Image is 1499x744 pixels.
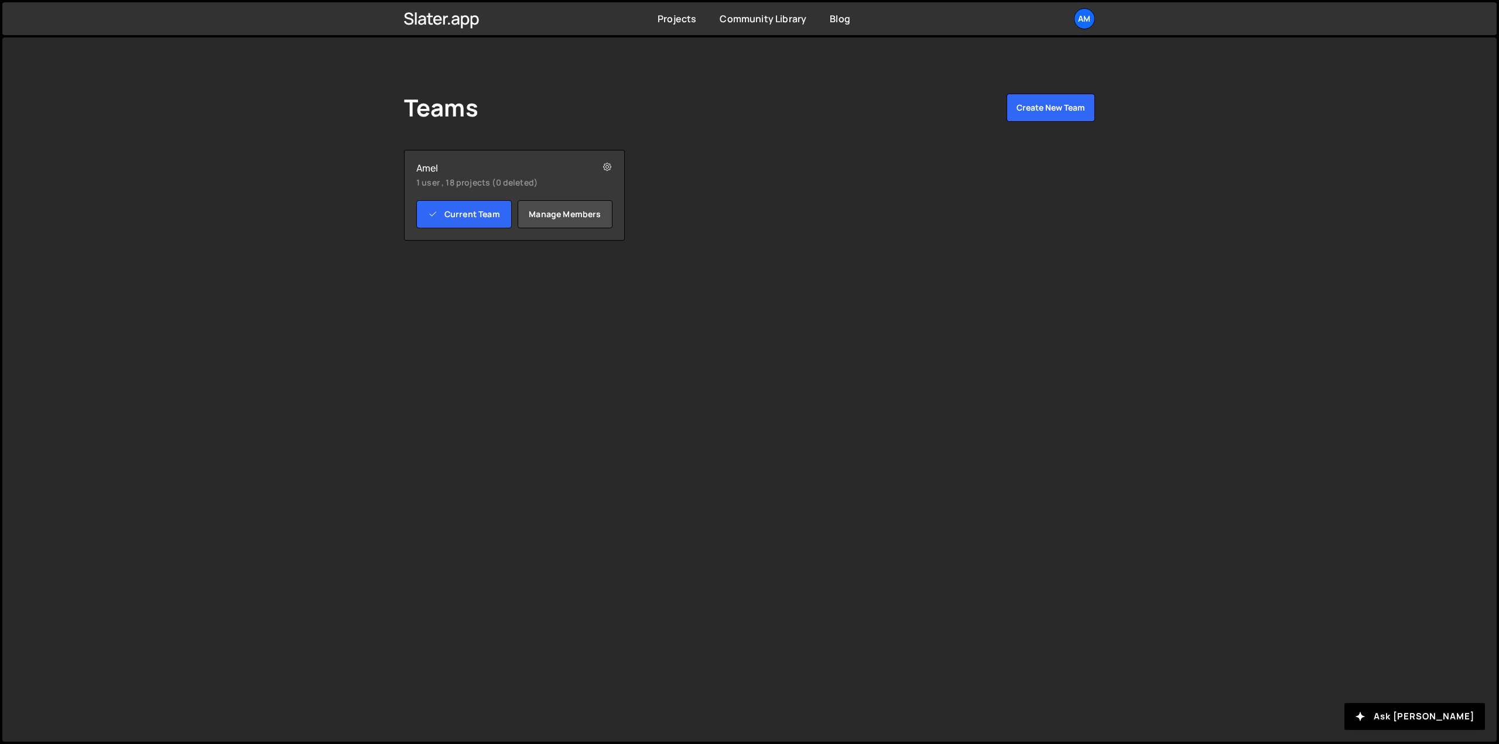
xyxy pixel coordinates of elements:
[658,12,696,25] a: Projects
[416,177,577,188] small: 1 user , 18 projects (0 deleted)
[404,94,478,122] h1: Teams
[1007,94,1095,122] button: Create New Team
[518,200,613,228] a: Manage members
[1074,8,1095,29] a: Am
[720,12,806,25] a: Community Library
[830,12,850,25] a: Blog
[416,200,512,228] a: Current Team
[1344,703,1485,730] button: Ask [PERSON_NAME]
[416,162,577,174] h2: Amel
